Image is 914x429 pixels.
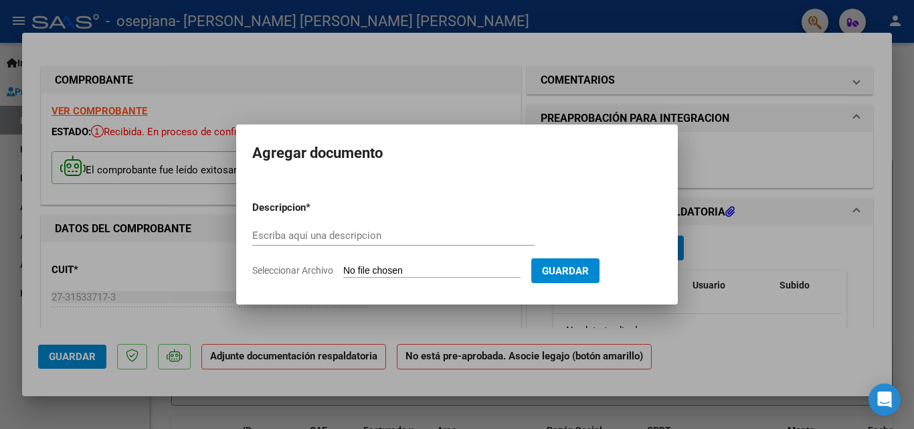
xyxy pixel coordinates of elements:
p: Descripcion [252,200,375,216]
span: Guardar [542,265,589,277]
button: Guardar [531,258,600,283]
div: Open Intercom Messenger [869,383,901,416]
span: Seleccionar Archivo [252,265,333,276]
h2: Agregar documento [252,141,662,166]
